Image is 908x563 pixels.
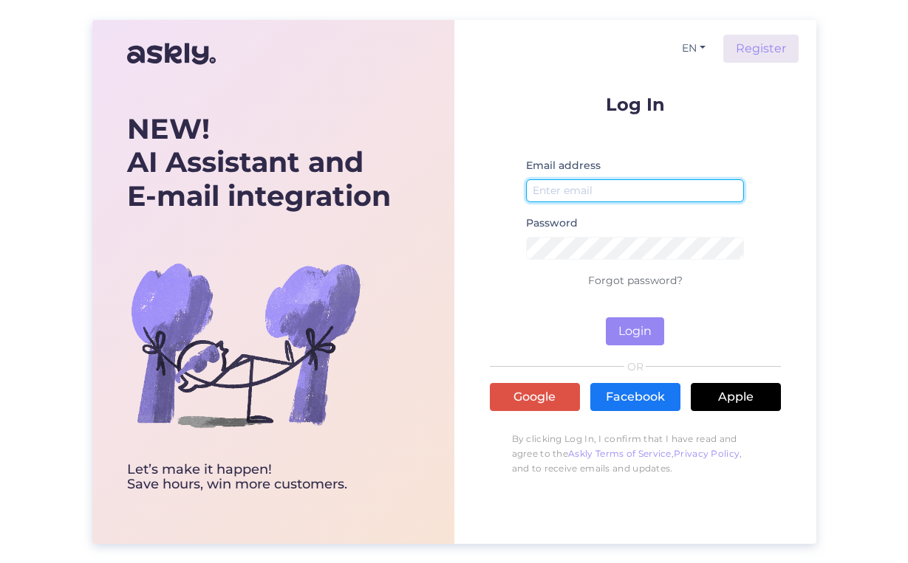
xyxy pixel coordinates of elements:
[691,383,781,411] a: Apple
[674,448,740,459] a: Privacy Policy
[127,36,216,72] img: Askly
[127,227,363,463] img: bg-askly
[624,362,646,372] span: OR
[490,424,781,483] p: By clicking Log In, I confirm that I have read and agree to the , , and to receive emails and upd...
[526,179,745,202] input: Enter email
[526,215,578,231] label: Password
[723,35,799,63] a: Register
[127,112,391,213] div: AI Assistant and E-mail integration
[590,383,680,411] a: Facebook
[676,38,711,59] button: EN
[127,463,391,492] div: Let’s make it happen! Save hours, win more customers.
[490,95,781,114] p: Log In
[588,274,683,287] a: Forgot password?
[127,111,210,146] b: NEW!
[490,383,580,411] a: Google
[526,158,601,173] label: Email address
[606,317,664,345] button: Login
[568,448,672,459] a: Askly Terms of Service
